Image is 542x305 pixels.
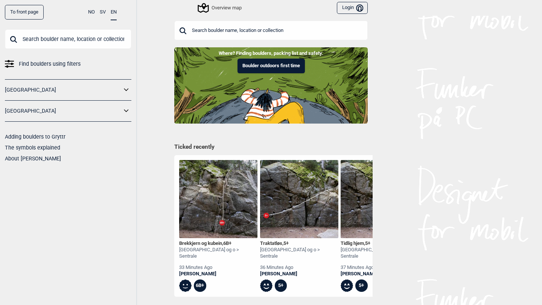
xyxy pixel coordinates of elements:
[337,2,368,14] button: Login
[260,247,338,260] div: [GEOGRAPHIC_DATA] og o > Sentrale
[174,47,368,123] img: Indoor to outdoor
[260,160,338,238] img: Traktatlos 200324
[194,279,206,292] div: 6B+
[5,156,61,162] a: About [PERSON_NAME]
[223,240,231,246] span: 6B+
[341,240,419,247] div: Tidlig hjem ,
[179,240,257,247] div: Brekkjern og kubein ,
[179,264,257,271] div: 33 minutes ago
[88,5,95,20] button: NO
[179,160,257,238] img: Brekkjern og kubein 200324
[341,247,419,260] div: [GEOGRAPHIC_DATA] og o > Sentrale
[5,134,65,140] a: Adding boulders to Gryttr
[5,145,60,151] a: The symbols explained
[5,5,44,20] a: To front page
[5,85,122,95] a: [GEOGRAPHIC_DATA]
[174,143,368,151] h1: Ticked recently
[355,279,368,292] div: 5+
[365,240,370,246] span: 5+
[260,264,338,271] div: 36 minutes ago
[179,271,257,277] a: [PERSON_NAME]
[19,59,81,69] span: Find boulders using filters
[275,279,287,292] div: 5+
[179,247,257,260] div: [GEOGRAPHIC_DATA] og o > Sentrale
[260,240,338,247] div: Traktatløs ,
[5,59,131,69] a: Find boulders using filters
[111,5,117,20] button: EN
[6,50,536,57] p: Where? Finding boulders, packing list and safety.
[283,240,289,246] span: 5+
[5,29,131,49] input: Search boulder name, location or collection
[341,271,419,277] a: [PERSON_NAME]
[341,264,419,271] div: 37 minutes ago
[238,59,305,73] button: Boulder outdoors first time
[341,160,419,238] img: Tidlig hjem 200324
[199,3,242,12] div: Overview map
[100,5,106,20] button: SV
[174,21,368,40] input: Search boulder name, location or collection
[5,106,122,116] a: [GEOGRAPHIC_DATA]
[260,271,338,277] a: [PERSON_NAME]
